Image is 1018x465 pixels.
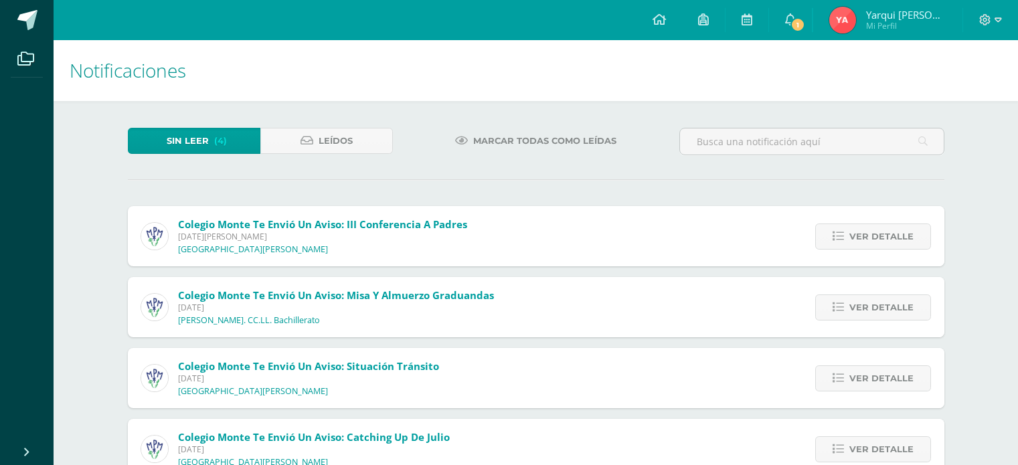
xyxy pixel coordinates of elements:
span: Ver detalle [849,295,914,320]
a: Leídos [260,128,393,154]
span: Sin leer [167,128,209,153]
a: Marcar todas como leídas [438,128,633,154]
p: [PERSON_NAME]. CC.LL. Bachillerato [178,315,320,326]
img: a3978fa95217fc78923840df5a445bcb.png [141,294,168,320]
span: (4) [214,128,227,153]
span: [DATE] [178,444,450,455]
span: 1 [790,17,805,32]
span: Leídos [319,128,353,153]
span: Ver detalle [849,437,914,462]
span: Colegio Monte te envió un aviso: Misa y almuerzo Graduandas [178,288,494,302]
input: Busca una notificación aquí [680,128,944,155]
span: Yarqui [PERSON_NAME] [866,8,946,21]
img: a3978fa95217fc78923840df5a445bcb.png [141,223,168,250]
span: [DATE] [178,302,494,313]
p: [GEOGRAPHIC_DATA][PERSON_NAME] [178,386,328,397]
p: [GEOGRAPHIC_DATA][PERSON_NAME] [178,244,328,255]
span: [DATE][PERSON_NAME] [178,231,467,242]
span: Colegio Monte te envió un aviso: Situación tránsito [178,359,439,373]
span: Colegio Monte te envió un aviso: III Conferencia a padres [178,217,467,231]
span: Notificaciones [70,58,186,83]
a: Sin leer(4) [128,128,260,154]
span: Ver detalle [849,224,914,249]
span: Colegio Monte te envió un aviso: Catching Up de Julio [178,430,450,444]
span: Mi Perfil [866,20,946,31]
span: [DATE] [178,373,439,384]
img: a3978fa95217fc78923840df5a445bcb.png [141,436,168,462]
span: Marcar todas como leídas [473,128,616,153]
img: f6032f60aa6ed035093355b46dc5c6d5.png [829,7,856,33]
span: Ver detalle [849,366,914,391]
img: a3978fa95217fc78923840df5a445bcb.png [141,365,168,391]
